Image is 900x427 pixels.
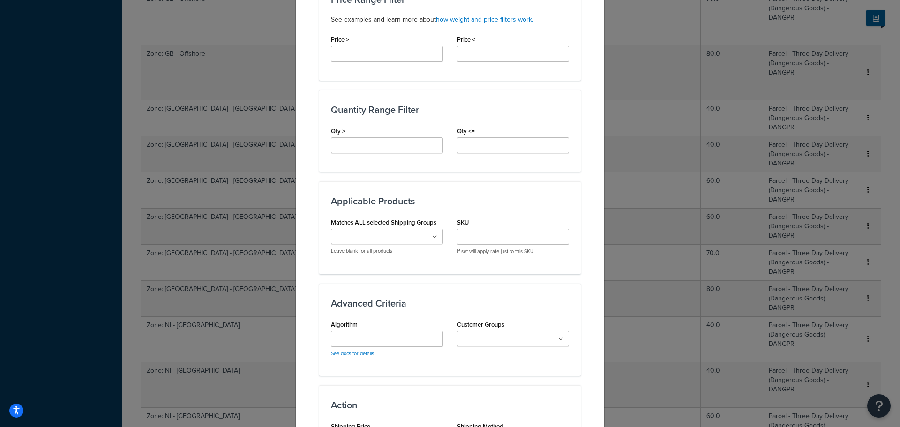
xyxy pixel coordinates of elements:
p: See examples and learn more about [331,14,569,25]
label: SKU [457,219,469,226]
h3: Applicable Products [331,196,569,206]
label: Qty > [331,127,345,135]
h3: Quantity Range Filter [331,105,569,115]
label: Qty <= [457,127,475,135]
p: If set will apply rate just to this SKU [457,248,569,255]
label: Price <= [457,36,479,43]
h3: Action [331,400,569,410]
a: See docs for details [331,350,374,357]
a: how weight and price filters work. [436,15,533,24]
label: Customer Groups [457,321,504,328]
label: Matches ALL selected Shipping Groups [331,219,436,226]
p: Leave blank for all products [331,247,443,255]
label: Price > [331,36,349,43]
label: Algorithm [331,321,358,328]
h3: Advanced Criteria [331,298,569,308]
